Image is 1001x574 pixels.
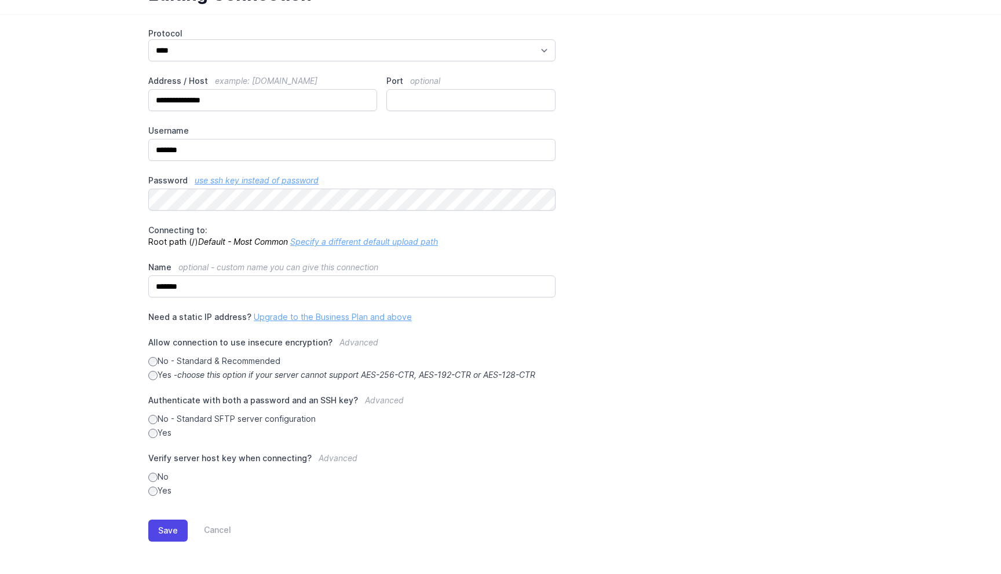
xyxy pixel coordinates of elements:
[148,427,556,439] label: Yes
[290,237,438,246] a: Specify a different default upload path
[195,175,319,185] a: use ssh key instead of password
[188,520,231,542] a: Cancel
[178,262,378,272] span: optional - custom name you can give this connection
[148,312,251,322] span: Need a static IP address?
[215,76,317,86] span: example: [DOMAIN_NAME]
[943,516,987,560] iframe: Drift Widget Chat Controller
[148,175,556,186] label: Password
[148,357,158,366] input: No - Standard & Recommended
[148,452,556,471] label: Verify server host key when connecting?
[386,75,556,87] label: Port
[148,413,556,425] label: No - Standard SFTP server configuration
[148,473,158,482] input: No
[148,369,556,381] label: Yes -
[148,337,556,355] label: Allow connection to use insecure encryption?
[148,471,556,483] label: No
[148,225,207,235] span: Connecting to:
[148,355,556,367] label: No - Standard & Recommended
[148,395,556,413] label: Authenticate with both a password and an SSH key?
[410,76,440,86] span: optional
[148,487,158,496] input: Yes
[148,520,188,542] button: Save
[319,453,357,463] span: Advanced
[148,485,556,496] label: Yes
[148,429,158,438] input: Yes
[148,415,158,424] input: No - Standard SFTP server configuration
[365,395,404,405] span: Advanced
[198,237,288,246] i: Default - Most Common
[177,370,535,380] i: choose this option if your server cannot support AES-256-CTR, AES-192-CTR or AES-128-CTR
[148,225,556,248] p: Root path (/)
[148,28,556,39] label: Protocol
[254,312,412,322] a: Upgrade to the Business Plan and above
[148,262,556,273] label: Name
[148,75,377,87] label: Address / Host
[339,337,378,347] span: Advanced
[148,371,158,380] input: Yes -choose this option if your server cannot support AES-256-CTR, AES-192-CTR or AES-128-CTR
[148,125,556,137] label: Username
